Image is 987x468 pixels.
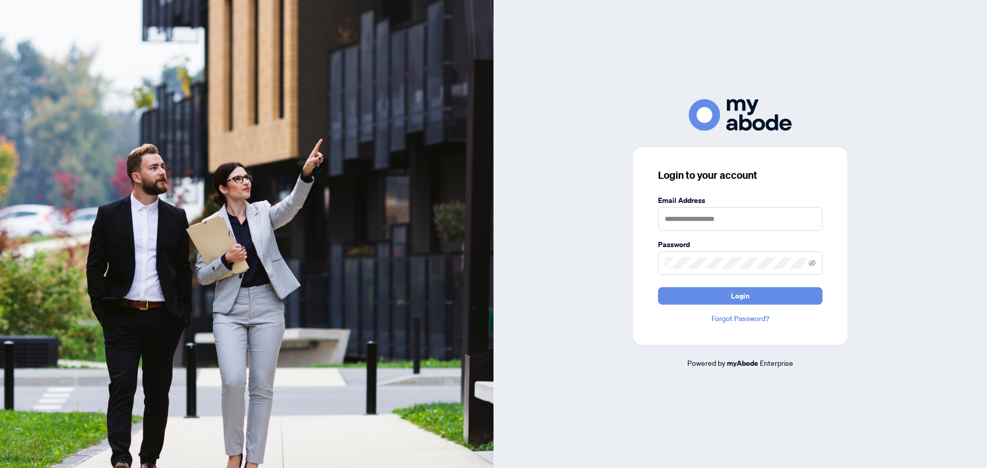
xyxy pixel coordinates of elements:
[727,358,758,369] a: myAbode
[658,239,822,250] label: Password
[760,358,793,367] span: Enterprise
[809,259,816,267] span: eye-invisible
[658,168,822,182] h3: Login to your account
[658,195,822,206] label: Email Address
[658,287,822,305] button: Login
[658,313,822,324] a: Forgot Password?
[731,288,750,304] span: Login
[687,358,725,367] span: Powered by
[689,99,792,130] img: ma-logo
